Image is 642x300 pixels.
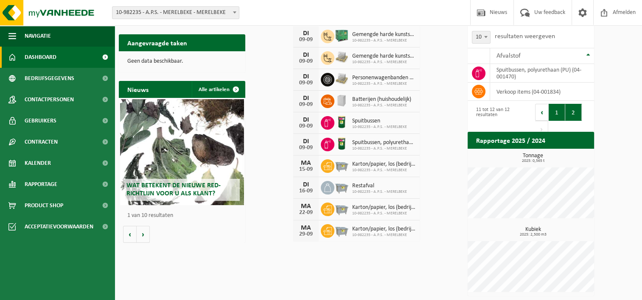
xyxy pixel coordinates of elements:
div: DI [297,30,314,37]
span: Restafval [352,183,407,189]
label: resultaten weergeven [495,33,555,40]
div: MA [297,225,314,231]
td: spuitbussen, polyurethaan (PU) (04-001470) [490,64,594,83]
div: DI [297,95,314,102]
div: DI [297,52,314,58]
span: Contactpersonen [25,89,74,110]
button: Previous [535,104,549,121]
img: LP-PA-00000-WDN-11 [334,72,349,86]
h3: Tonnage [472,153,594,163]
div: 09-09 [297,123,314,129]
div: 22-09 [297,210,314,216]
span: 10-982235 - A.P.S. - MERELBEKE [352,211,415,216]
div: 09-09 [297,145,314,151]
span: 10-982235 - A.P.S. - MERELBEKE [352,168,415,173]
td: verkoop items (04-001834) [490,83,594,101]
h2: Aangevraagde taken [119,34,196,51]
span: 10-982235 - A.P.S. - MERELBEKE [352,189,407,194]
img: PB-HB-1400-HPE-GN-01 [334,28,349,43]
a: Wat betekent de nieuwe RED-richtlijn voor u als klant? [120,99,244,205]
span: 10-982235 - A.P.S. - MERELBEKE [352,103,411,108]
button: 2 [565,104,582,121]
a: Alle artikelen [192,81,244,98]
span: Afvalstof [496,53,521,59]
div: 11 tot 12 van 12 resultaten [472,103,527,139]
div: 09-09 [297,58,314,64]
h3: Kubiek [472,227,594,237]
span: 10 [472,31,490,43]
div: 09-09 [297,102,314,108]
img: PB-OT-0200-MET-00-03 [334,115,349,129]
button: 1 [549,104,565,121]
a: Bekijk rapportage [531,148,593,165]
span: 10-982235 - A.P.S. - MERELBEKE [352,233,415,238]
span: 10-982235 - A.P.S. - MERELBEKE [352,60,415,65]
span: Karton/papier, los (bedrijven) [352,226,415,233]
div: 09-09 [297,37,314,43]
span: Acceptatievoorwaarden [25,216,93,237]
button: Next [535,121,548,138]
span: Bedrijfsgegevens [25,68,74,89]
h2: Nieuws [119,81,157,97]
img: WB-2500-GAL-GY-01 [334,180,349,194]
span: 10-982235 - A.P.S. - MERELBEKE - MERELBEKE [112,6,239,19]
div: DI [297,138,314,145]
div: DI [297,73,314,80]
span: 10-982235 - A.P.S. - MERELBEKE [352,81,415,86]
div: 16-09 [297,188,314,194]
span: Batterijen (huishoudelijk) [352,96,411,103]
span: Gemengde harde kunststoffen (pe, pp en pvc), recycleerbaar (industrieel) [352,31,415,38]
span: 2025: 2,500 m3 [472,233,594,237]
h2: Rapportage 2025 / 2024 [468,132,554,148]
span: Rapportage [25,174,57,195]
span: 10-982235 - A.P.S. - MERELBEKE [352,146,415,151]
div: MA [297,203,314,210]
span: Spuitbussen [352,118,407,125]
span: Personenwagenbanden met en zonder velg [352,75,415,81]
span: Karton/papier, los (bedrijven) [352,204,415,211]
div: MA [297,160,314,167]
span: Gebruikers [25,110,56,131]
span: 2025: 0,565 t [472,159,594,163]
img: PB-OT-0200-MET-00-03 [334,136,349,151]
div: DI [297,117,314,123]
img: WB-2500-GAL-GY-01 [334,158,349,172]
img: WB-2500-GAL-GY-01 [334,201,349,216]
span: 10 [472,31,491,44]
div: 29-09 [297,231,314,237]
button: Vorige [123,226,137,243]
span: Navigatie [25,25,51,47]
span: 10-982235 - A.P.S. - MERELBEKE [352,125,407,130]
span: 10-982235 - A.P.S. - MERELBEKE - MERELBEKE [112,7,239,19]
p: 1 van 10 resultaten [127,213,241,219]
img: LP-PA-00000-WDN-11 [334,50,349,64]
span: Dashboard [25,47,56,68]
p: Geen data beschikbaar. [127,58,237,64]
img: WB-2500-GAL-GY-01 [334,223,349,237]
span: Spuitbussen, polyurethaan (pu) [352,139,415,146]
span: Wat betekent de nieuwe RED-richtlijn voor u als klant? [126,182,221,197]
img: IC-CB-CU [334,93,349,108]
span: Gemengde harde kunststoffen (pe, pp en pvc), recycleerbaar (industrieel) [352,53,415,60]
span: Karton/papier, los (bedrijven) [352,161,415,168]
span: Product Shop [25,195,63,216]
span: Contracten [25,131,58,153]
button: Volgende [137,226,150,243]
div: 09-09 [297,80,314,86]
span: Kalender [25,153,51,174]
span: 10-982235 - A.P.S. - MERELBEKE [352,38,415,43]
div: DI [297,181,314,188]
div: 15-09 [297,167,314,172]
